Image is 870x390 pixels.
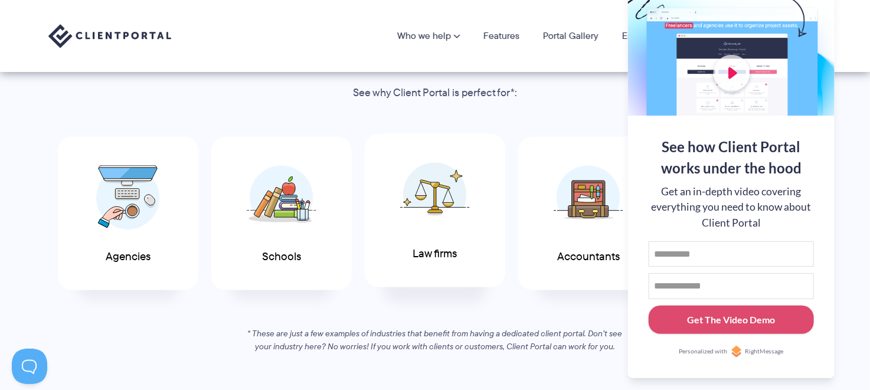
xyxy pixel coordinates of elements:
[731,346,743,358] img: Personalized with RightMessage
[543,31,598,41] a: Portal Gallery
[365,134,505,288] a: Law firms
[413,248,457,260] span: Law firms
[106,251,151,263] span: Agencies
[649,136,814,179] div: See how Client Portal works under the hood
[262,251,301,263] span: Schools
[649,346,814,358] a: Personalized withRightMessage
[557,251,620,263] span: Accountants
[622,31,676,41] a: Email Course
[12,349,47,384] iframe: Toggle Customer Support
[283,84,587,102] p: See why Client Portal is perfect for*:
[679,347,727,356] span: Personalized with
[58,137,198,291] a: Agencies
[649,184,814,231] div: Get an in-depth video covering everything you need to know about Client Portal
[283,22,587,73] h2: If you work with clients, you’ll love Client Portal
[483,31,519,41] a: Features
[518,137,659,291] a: Accountants
[649,306,814,335] button: Get The Video Demo
[745,347,784,356] span: RightMessage
[688,313,776,327] div: Get The Video Demo
[248,327,623,352] em: * These are just a few examples of industries that benefit from having a dedicated client portal....
[397,31,460,41] a: Who we help
[211,137,352,291] a: Schools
